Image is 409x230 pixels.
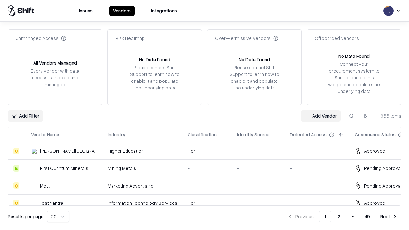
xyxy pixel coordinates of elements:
[128,64,181,91] div: Please contact Shift Support to learn how to enable it and populate the underlying data
[13,165,19,172] div: B
[290,148,344,154] div: -
[355,131,396,138] div: Governance Status
[237,165,280,172] div: -
[13,200,19,206] div: C
[228,64,281,91] div: Please contact Shift Support to learn how to enable it and populate the underlying data
[31,200,37,206] img: Test Yantra
[40,200,63,206] div: Test Yantra
[139,56,170,63] div: No Data Found
[75,6,96,16] button: Issues
[328,61,381,95] div: Connect your procurement system to Shift to enable this widget and populate the underlying data
[237,182,280,189] div: -
[237,148,280,154] div: -
[108,200,177,206] div: Information Technology Services
[239,56,270,63] div: No Data Found
[290,131,327,138] div: Detected Access
[290,200,344,206] div: -
[333,211,345,222] button: 2
[188,200,227,206] div: Tier 1
[31,131,59,138] div: Vendor Name
[31,182,37,189] img: Motti
[319,211,331,222] button: 1
[237,131,269,138] div: Identity Source
[13,148,19,154] div: C
[364,182,402,189] div: Pending Approval
[115,35,145,42] div: Risk Heatmap
[108,165,177,172] div: Mining Metals
[13,182,19,189] div: C
[290,182,344,189] div: -
[284,211,401,222] nav: pagination
[31,165,37,172] img: First Quantum Minerals
[188,148,227,154] div: Tier 1
[315,35,359,42] div: Offboarded Vendors
[359,211,375,222] button: 49
[237,200,280,206] div: -
[147,6,181,16] button: Integrations
[188,131,217,138] div: Classification
[108,148,177,154] div: Higher Education
[108,182,177,189] div: Marketing Advertising
[188,182,227,189] div: -
[188,165,227,172] div: -
[40,182,50,189] div: Motti
[40,148,97,154] div: [PERSON_NAME][GEOGRAPHIC_DATA]
[8,110,43,122] button: Add Filter
[215,35,278,42] div: Over-Permissive Vendors
[364,165,402,172] div: Pending Approval
[364,148,385,154] div: Approved
[40,165,88,172] div: First Quantum Minerals
[31,148,37,154] img: Reichman University
[364,200,385,206] div: Approved
[108,131,125,138] div: Industry
[290,165,344,172] div: -
[33,59,77,66] div: All Vendors Managed
[301,110,341,122] a: Add Vendor
[109,6,135,16] button: Vendors
[8,213,44,220] p: Results per page:
[376,112,401,119] div: 966 items
[338,53,370,59] div: No Data Found
[28,67,81,88] div: Every vendor with data access is tracked and managed
[376,211,401,222] button: Next
[16,35,66,42] div: Unmanaged Access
